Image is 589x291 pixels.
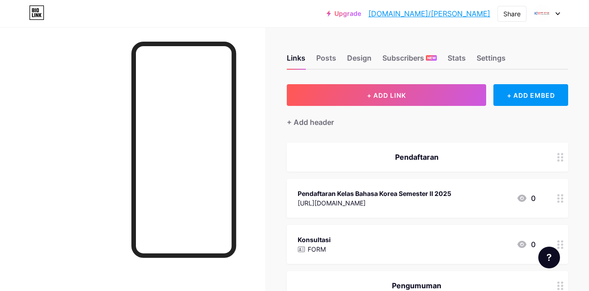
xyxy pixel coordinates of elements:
a: [DOMAIN_NAME]/[PERSON_NAME] [368,8,490,19]
span: + ADD LINK [367,91,406,99]
div: [URL][DOMAIN_NAME] [298,198,451,208]
img: kiyasurabaya [533,5,550,22]
div: Share [503,9,521,19]
div: Stats [448,52,466,69]
div: Posts [316,52,336,69]
div: Design [347,52,372,69]
div: Settings [477,52,506,69]
div: Konsultasi [298,235,331,244]
p: FORM [308,244,326,254]
div: + ADD EMBED [493,84,568,106]
div: Links [287,52,305,69]
div: Pendaftaran [298,152,536,162]
button: + ADD LINK [287,84,486,106]
div: 0 [517,193,536,204]
a: Upgrade [327,10,361,17]
div: Pengumuman [298,280,536,291]
span: NEW [427,55,436,61]
div: 0 [517,239,536,250]
div: Pendaftaran Kelas Bahasa Korea Semester II 2025 [298,189,451,198]
div: + Add header [287,117,334,128]
div: Subscribers [382,52,437,69]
